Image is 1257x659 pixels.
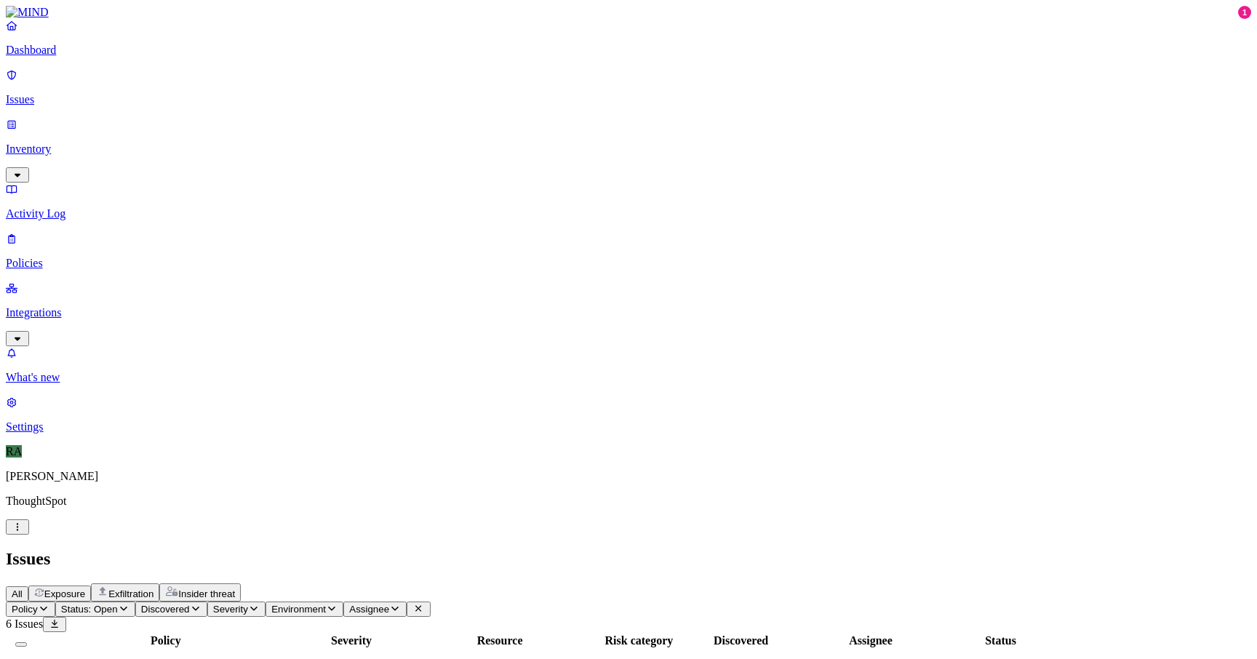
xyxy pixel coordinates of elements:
[141,604,190,615] span: Discovered
[271,604,326,615] span: Environment
[6,44,1251,57] p: Dashboard
[6,93,1251,106] p: Issues
[37,634,295,647] div: Policy
[298,634,406,647] div: Severity
[6,257,1251,270] p: Policies
[15,642,27,647] button: Select all
[12,588,23,599] span: All
[44,588,85,599] span: Exposure
[687,634,795,647] div: Discovered
[61,604,118,615] span: Status: Open
[594,634,684,647] div: Risk category
[213,604,248,615] span: Severity
[12,604,38,615] span: Policy
[946,634,1055,647] div: Status
[108,588,153,599] span: Exfiltration
[6,549,1251,569] h2: Issues
[798,634,943,647] div: Assignee
[6,618,43,630] span: 6 Issues
[408,634,591,647] div: Resource
[178,588,235,599] span: Insider threat
[349,604,389,615] span: Assignee
[6,6,49,19] img: MIND
[6,470,1251,483] p: [PERSON_NAME]
[6,371,1251,384] p: What's new
[6,207,1251,220] p: Activity Log
[6,306,1251,319] p: Integrations
[6,420,1251,434] p: Settings
[6,445,22,458] span: RA
[1238,6,1251,19] div: 1
[6,143,1251,156] p: Inventory
[6,495,1251,508] p: ThoughtSpot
